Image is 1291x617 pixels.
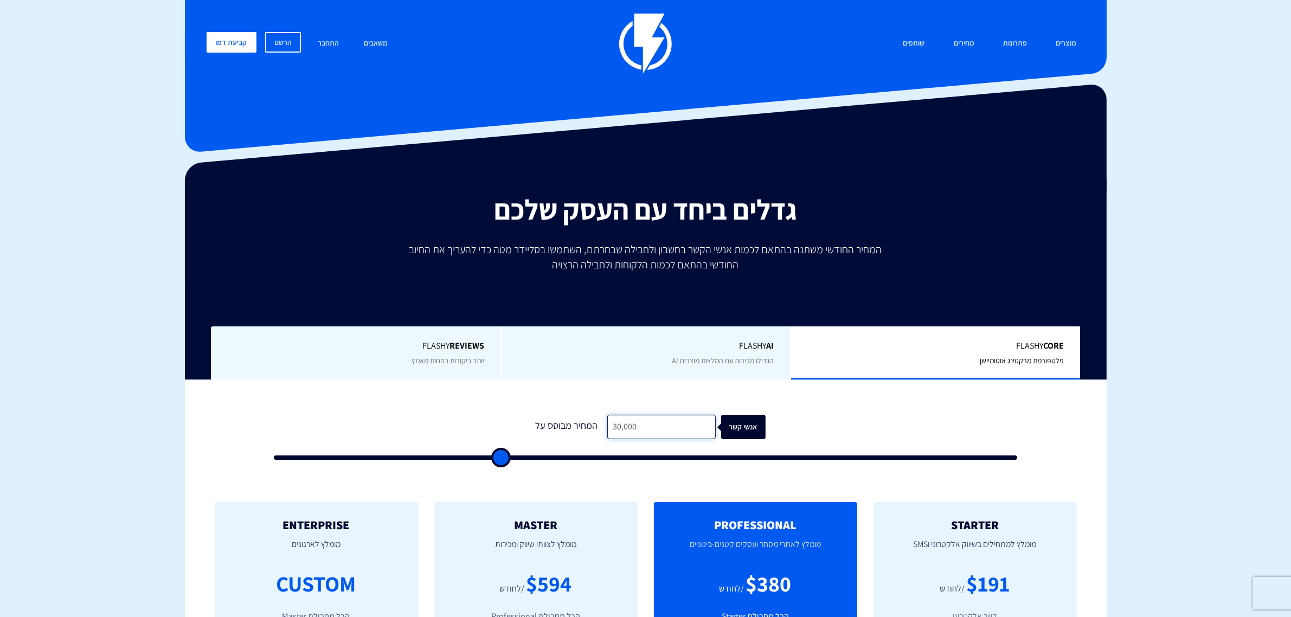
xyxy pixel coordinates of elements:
[1043,340,1064,351] b: Core
[277,568,356,599] div: CUSTOM
[946,32,982,55] a: מחירים
[231,518,402,531] h2: ENTERPRISE
[193,194,1099,225] h2: גדלים ביחד עם העסק שלכם
[451,531,621,568] p: מומלץ לצוותי שיווק ומכירות
[227,340,484,352] span: Flashy
[940,583,965,595] div: /לחודש
[265,32,301,53] a: הרשם
[890,518,1061,531] h2: STARTER
[967,568,1010,599] div: $191
[1048,32,1085,55] a: מוצרים
[727,415,772,439] div: אנשי קשר
[526,568,572,599] div: $594
[451,518,621,531] h2: MASTER
[449,340,484,351] b: REVIEWS
[766,340,774,351] b: AI
[518,340,774,352] span: Flashy
[720,583,744,595] div: /לחודש
[670,531,841,568] p: מומלץ לאתרי מסחר ועסקים קטנים-בינוניים
[895,32,933,55] a: שותפים
[807,340,1064,352] span: Flashy
[207,32,256,53] a: קביעת דמו
[402,242,890,272] p: המחיר החודשי משתנה בהתאם לכמות אנשי הקשר בחשבון ולחבילה שבחרתם, השתמשו בסליידר מטה כדי להעריך את ...
[672,356,774,365] span: הגדילו מכירות עם המלצות מוצרים AI
[412,356,484,365] span: יותר ביקורות בפחות מאמץ
[746,568,792,599] div: $380
[500,583,525,595] div: /לחודש
[995,32,1035,55] a: פתרונות
[526,415,607,439] div: המחיר מבוסס על
[310,32,347,55] a: התחבר
[356,32,396,55] a: משאבים
[890,531,1061,568] p: מומלץ למתחילים בשיווק אלקטרוני וSMS
[231,531,402,568] p: מומלץ לארגונים
[980,356,1064,365] span: פלטפורמת מרקטינג אוטומיישן
[670,518,841,531] h2: PROFESSIONAL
